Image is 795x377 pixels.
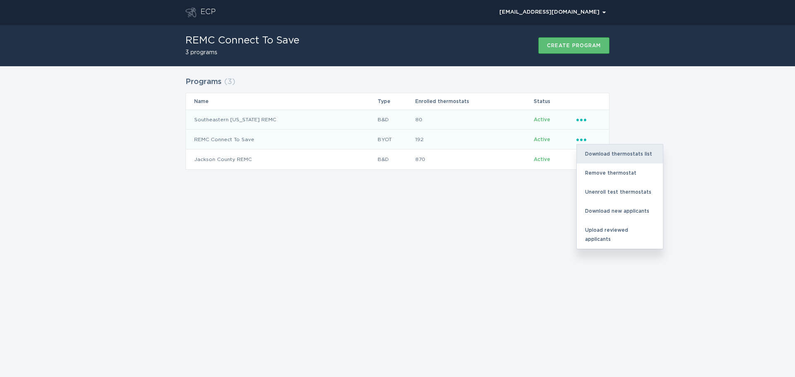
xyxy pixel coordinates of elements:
[415,149,533,169] td: 870
[185,36,299,46] h1: REMC Connect To Save
[534,137,550,142] span: Active
[185,7,196,17] button: Go to dashboard
[415,130,533,149] td: 192
[577,182,663,202] div: Unenroll test thermostats
[377,110,415,130] td: B&D
[415,110,533,130] td: 80
[577,202,663,221] div: Download new applicants
[186,110,609,130] tr: 8d39f132379942f0b532d88d79a4e65e
[186,110,377,130] td: Southeastern [US_STATE] REMC
[577,144,663,163] div: Download thermostats list
[577,221,663,249] div: Upload reviewed applicants
[186,130,609,149] tr: 018c80e21b074e1dbea556059b7490ca
[186,93,609,110] tr: Table Headers
[496,6,609,19] div: Popover menu
[496,6,609,19] button: Open user account details
[415,93,533,110] th: Enrolled thermostats
[499,10,606,15] div: [EMAIL_ADDRESS][DOMAIN_NAME]
[576,115,601,124] div: Popover menu
[224,78,235,86] span: ( 3 )
[186,130,377,149] td: REMC Connect To Save
[185,50,299,55] h2: 3 programs
[534,157,550,162] span: Active
[186,93,377,110] th: Name
[577,163,663,182] div: Remove thermostat
[547,43,601,48] div: Create program
[377,149,415,169] td: B&D
[534,117,550,122] span: Active
[377,93,415,110] th: Type
[200,7,216,17] div: ECP
[186,149,377,169] td: Jackson County REMC
[186,149,609,169] tr: 623e49714aa345e18753b5ad16d90363
[533,93,576,110] th: Status
[377,130,415,149] td: BYOT
[185,74,222,89] h2: Programs
[538,37,609,54] button: Create program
